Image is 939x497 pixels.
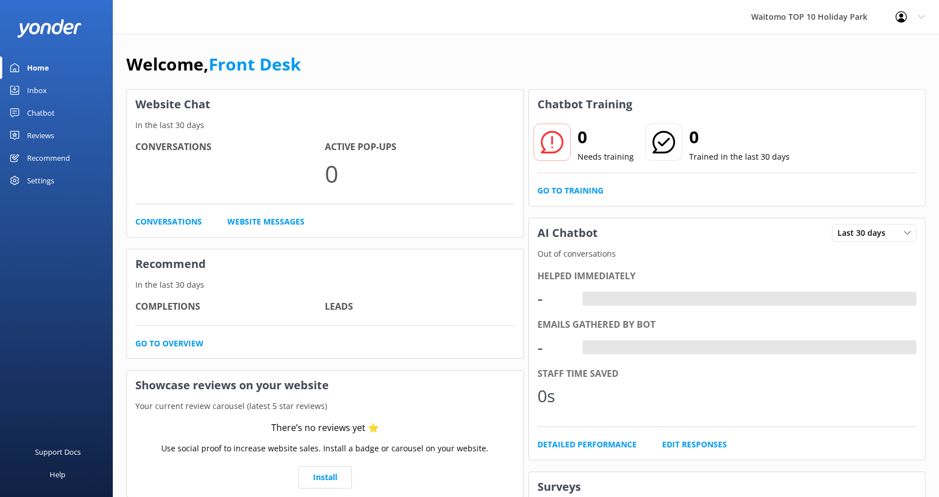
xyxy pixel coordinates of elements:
[127,119,523,131] p: In the last 30 days
[537,285,571,312] div: -
[689,151,790,163] p: Trained in the last 30 days
[298,466,352,489] a: Install
[577,151,634,163] p: Needs training
[135,140,325,155] h4: Conversations
[135,337,204,350] a: Go to overview
[529,90,641,119] h3: Chatbot Training
[127,400,523,412] p: Your current review carousel (latest 5 star reviews)
[50,463,65,486] div: Help
[27,169,54,192] div: Settings
[127,90,523,119] h3: Website Chat
[583,340,591,355] div: -
[27,124,54,147] div: Reviews
[127,371,523,400] h3: Showcase reviews on your website
[537,438,637,451] a: Detailed Performance
[537,184,603,197] a: Go to Training
[325,155,514,192] p: 0
[537,382,571,410] div: 0s
[161,442,488,455] p: Use social proof to increase website sales. Install a badge or carousel on your website.
[27,102,55,124] div: Chatbot
[577,124,634,151] h2: 0
[227,215,305,228] a: Website Messages
[27,56,49,79] div: Home
[325,140,514,155] h4: Active Pop-ups
[27,147,70,169] div: Recommend
[325,300,514,314] h4: Leads
[35,441,81,463] div: Support Docs
[537,334,571,361] div: -
[126,51,301,78] h1: Welcome,
[27,79,47,102] div: Inbox
[529,248,925,260] p: Out of conversations
[127,279,523,291] p: In the last 30 days
[537,269,917,284] div: Helped immediately
[135,300,325,314] h4: Completions
[529,218,606,248] h3: AI Chatbot
[17,19,82,38] img: yonder-white-logo.png
[271,421,379,436] div: There’s no reviews yet ⭐
[583,292,591,306] div: -
[837,227,892,239] span: Last 30 days
[537,367,917,381] div: Staff time saved
[127,249,523,279] h3: Recommend
[135,215,202,228] a: Conversations
[662,438,727,451] a: Edit Responses
[689,124,790,151] h2: 0
[209,52,301,76] a: Front Desk
[537,318,917,332] div: Emails gathered by bot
